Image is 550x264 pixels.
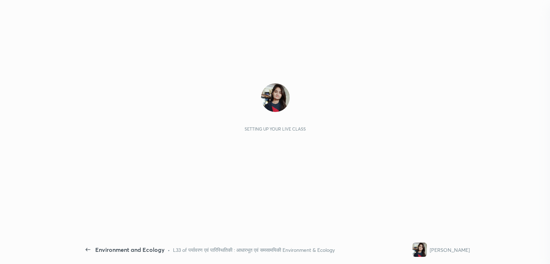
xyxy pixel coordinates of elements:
[168,246,170,254] div: •
[430,246,470,254] div: [PERSON_NAME]
[173,246,335,254] div: L33 of पर्यावरण एवं पारिस्थितिकी : आधारभूत एवं समसामयिकी Environment & Ecology
[245,126,306,132] div: Setting up your live class
[261,83,290,112] img: 8e79206cb2144bb4a48e2b74f8c7e2db.jpg
[95,245,165,254] div: Environment and Ecology
[412,243,427,257] img: 8e79206cb2144bb4a48e2b74f8c7e2db.jpg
